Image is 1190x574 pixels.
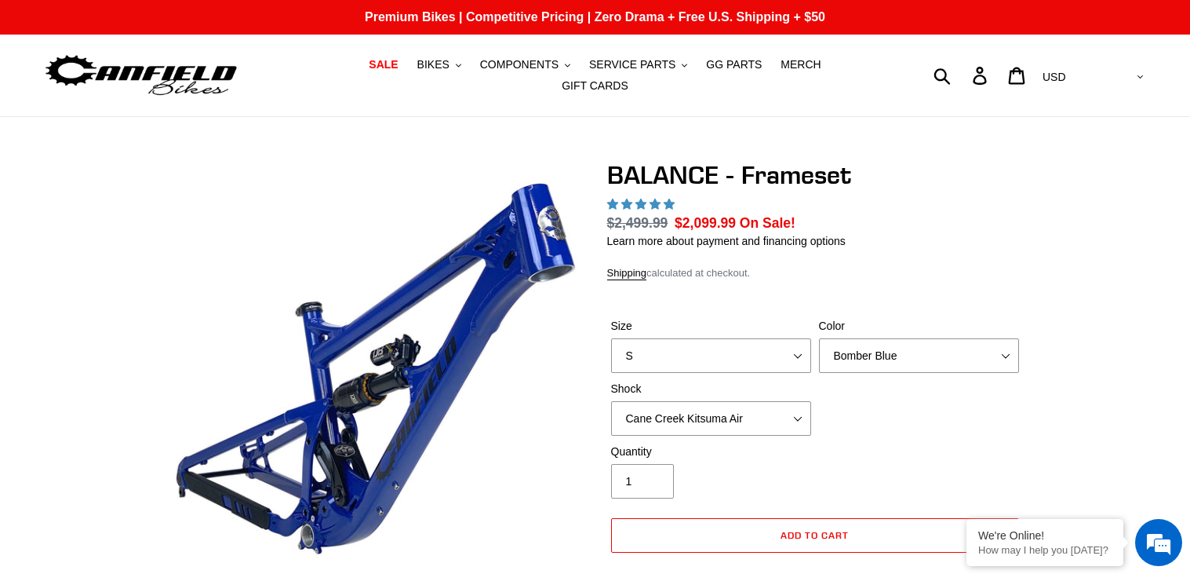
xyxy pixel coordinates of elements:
span: BIKES [417,58,449,71]
span: On Sale! [740,213,795,233]
span: COMPONENTS [480,58,559,71]
span: MERCH [781,58,821,71]
span: Add to cart [781,529,849,541]
a: MERCH [773,54,828,75]
div: calculated at checkout. [607,265,1023,281]
span: GIFT CARDS [562,79,628,93]
div: We're Online! [978,529,1112,542]
span: 5.00 stars [607,198,678,210]
label: Quantity [611,444,811,460]
input: Search [942,58,982,93]
span: SALE [369,58,398,71]
label: Shock [611,381,811,397]
button: Add to cart [611,518,1019,553]
span: $2,099.99 [675,215,736,231]
h1: BALANCE - Frameset [607,160,1023,190]
button: BIKES [409,54,469,75]
a: Learn more about payment and financing options [607,235,846,247]
span: GG PARTS [706,58,762,71]
a: SALE [361,54,406,75]
button: SERVICE PARTS [581,54,695,75]
a: GIFT CARDS [554,75,636,97]
p: How may I help you today? [978,544,1112,556]
img: Canfield Bikes [43,51,239,101]
s: $2,499.99 [607,215,668,231]
button: COMPONENTS [472,54,578,75]
span: SERVICE PARTS [589,58,675,71]
a: GG PARTS [698,54,770,75]
label: Color [819,318,1019,335]
label: Size [611,318,811,335]
a: Shipping [607,267,647,280]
